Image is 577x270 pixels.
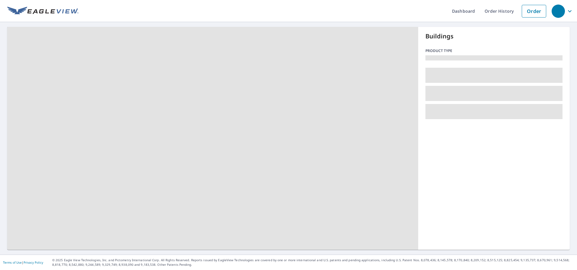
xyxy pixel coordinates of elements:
a: Privacy Policy [24,260,43,265]
p: Buildings [425,32,563,41]
p: | [3,261,43,264]
p: © 2025 Eagle View Technologies, Inc. and Pictometry International Corp. All Rights Reserved. Repo... [52,258,574,267]
img: EV Logo [7,7,79,16]
p: Product type [425,48,563,54]
a: Terms of Use [3,260,22,265]
a: Order [522,5,546,18]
